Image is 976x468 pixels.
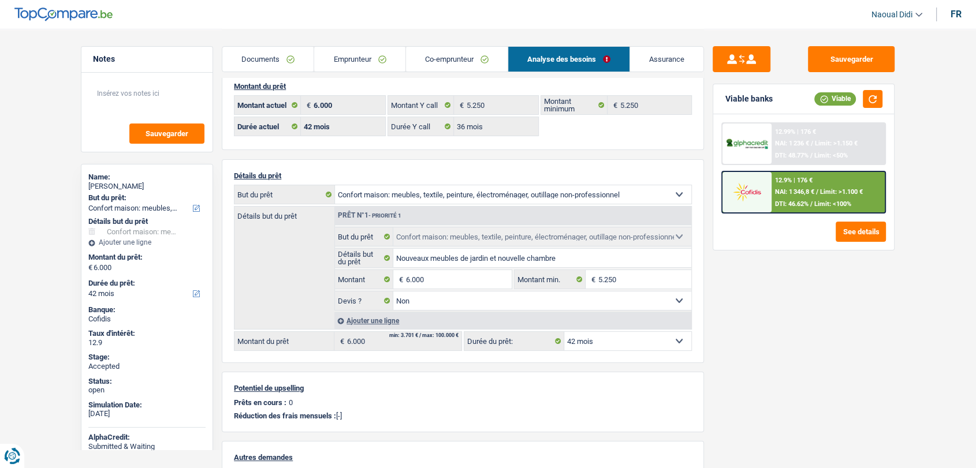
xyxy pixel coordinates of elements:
[234,82,692,91] p: Montant du prêt
[775,128,816,136] div: 12.99% | 176 €
[335,249,393,267] label: Détails but du prêt
[815,140,858,147] span: Limit: >1.150 €
[810,200,813,208] span: /
[630,47,703,72] a: Assurance
[871,10,912,20] span: Naoual Didi
[234,171,692,180] p: Détails du prêt
[335,291,393,310] label: Devis ?
[88,338,206,347] div: 12.9
[725,137,768,151] img: AlphaCredit
[820,188,863,196] span: Limit: >1.100 €
[811,140,813,147] span: /
[515,270,585,289] label: Montant min.
[464,332,564,350] label: Durée du prêt:
[816,188,818,196] span: /
[775,152,809,159] span: DTI: 48.77%
[454,96,467,114] span: €
[814,152,848,159] span: Limit: <50%
[389,333,459,338] div: min: 3.701 € / max: 100.000 €
[406,47,508,72] a: Co-emprunteur
[234,398,286,407] p: Prêts en cours :
[234,96,301,114] label: Montant actuel
[368,212,401,219] span: - Priorité 1
[388,117,455,136] label: Durée Y call
[334,312,691,329] div: Ajouter une ligne
[88,409,206,418] div: [DATE]
[301,96,314,114] span: €
[234,117,301,136] label: Durée actuel
[88,173,206,182] div: Name:
[836,222,886,242] button: See details
[93,54,201,64] h5: Notes
[234,384,692,392] p: Potentiel de upselling
[88,362,206,371] div: Accepted
[88,442,206,451] div: Submitted & Waiting
[88,329,206,338] div: Taux d'intérêt:
[234,207,334,220] label: Détails but du prêt
[88,400,206,410] div: Simulation Date:
[335,212,404,219] div: Prêt n°1
[393,270,406,289] span: €
[234,332,334,350] label: Montant du prêt
[234,453,692,462] p: Autres demandes
[775,177,813,184] div: 12.9% | 176 €
[88,305,206,315] div: Banque:
[810,152,813,159] span: /
[88,253,203,262] label: Montant du prêt:
[508,47,629,72] a: Analyse des besoins
[289,398,293,407] p: 0
[88,263,92,272] span: €
[314,47,405,72] a: Emprunteur
[608,96,620,114] span: €
[388,96,455,114] label: Montant Y call
[541,96,608,114] label: Montant minimum
[951,9,962,20] div: fr
[88,279,203,288] label: Durée du prêt:
[88,353,206,362] div: Stage:
[334,332,347,350] span: €
[88,182,206,191] div: [PERSON_NAME]
[88,238,206,246] div: Ajouter une ligne
[234,411,336,420] span: Réduction des frais mensuels :
[775,188,814,196] span: NAI: 1 346,8 €
[335,270,393,289] label: Montant
[775,200,809,208] span: DTI: 46.62%
[814,200,851,208] span: Limit: <100%
[335,227,393,246] label: But du prêt
[222,47,314,72] a: Documents
[129,123,204,144] button: Sauvegarder
[862,5,922,24] a: Naoual Didi
[725,94,772,104] div: Viable banks
[146,130,188,137] span: Sauvegarder
[814,92,856,105] div: Viable
[234,185,335,204] label: But du prêt
[14,8,113,21] img: TopCompare Logo
[88,433,206,442] div: AlphaCredit:
[725,181,768,203] img: Cofidis
[88,377,206,386] div: Status:
[88,193,203,203] label: But du prêt:
[88,385,206,395] div: open
[234,411,692,420] p: [-]
[808,46,895,72] button: Sauvegarder
[88,217,206,226] div: Détails but du prêt
[88,315,206,324] div: Cofidis
[775,140,809,147] span: NAI: 1 236 €
[586,270,598,289] span: €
